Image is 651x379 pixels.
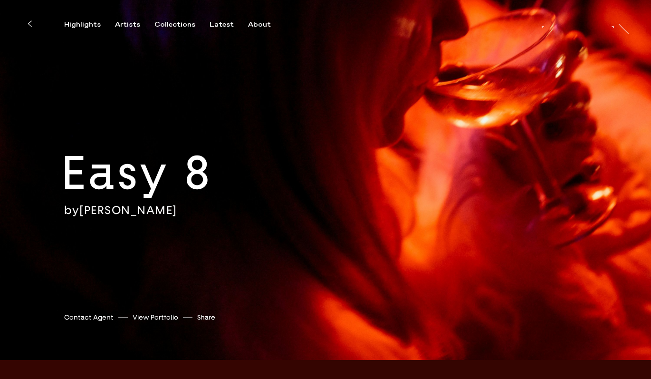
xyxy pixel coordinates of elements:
h2: Easy 8 [61,143,278,203]
button: Artists [115,20,154,29]
button: Share [197,311,215,324]
a: At Trayler [625,39,635,78]
a: [PERSON_NAME] [79,203,177,217]
div: Latest [210,20,234,29]
div: Highlights [64,20,101,29]
button: About [248,20,285,29]
a: Contact Agent [64,312,114,322]
a: View Portfolio [133,312,178,322]
button: Highlights [64,20,115,29]
button: Latest [210,20,248,29]
div: Collections [154,20,195,29]
div: Artists [115,20,140,29]
span: by [64,203,79,217]
div: [PERSON_NAME] [541,27,614,35]
div: About [248,20,271,29]
div: At Trayler [618,39,626,79]
button: Collections [154,20,210,29]
a: [PERSON_NAME] [541,18,614,28]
